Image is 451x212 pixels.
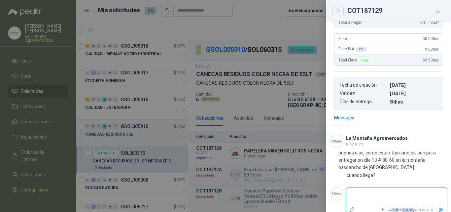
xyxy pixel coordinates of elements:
p: buenos dias, como estan. las canecas son para entregar en clle 13 # 80-60 en la montaña pasoancho... [338,149,447,171]
div: Mensajes [334,114,354,121]
p: 8 dias [390,99,437,105]
span: 9.500 [425,47,439,52]
span: Flete [338,36,347,41]
p: [DATE] [390,91,437,96]
span: ,00 [435,59,439,62]
p: [DATE] [390,82,437,88]
p: Validez [340,91,387,96]
div: Flex [358,56,371,64]
span: ,00 [435,37,439,41]
button: Close [334,7,342,15]
span: 8:42 a. m. [346,142,364,147]
h3: La Montaña Agromercados [346,137,408,140]
span: ,00 [435,48,439,51]
p: Fecha de creación [340,82,387,88]
span: ,87 [435,21,439,24]
span: Flete IVA [338,47,367,52]
span: 59.500 [423,58,439,63]
p: cuando llega? [347,172,375,179]
span: 50.000 [423,36,439,41]
span: Total Flete [338,56,372,64]
img: Company Logo [330,188,343,200]
span: Total a Pagar [338,20,362,25]
img: Company Logo [330,135,343,148]
div: COT187129 [347,5,443,16]
span: 341.435 [420,20,439,25]
div: 19 % [356,47,367,52]
p: Días de entrega [340,99,387,105]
